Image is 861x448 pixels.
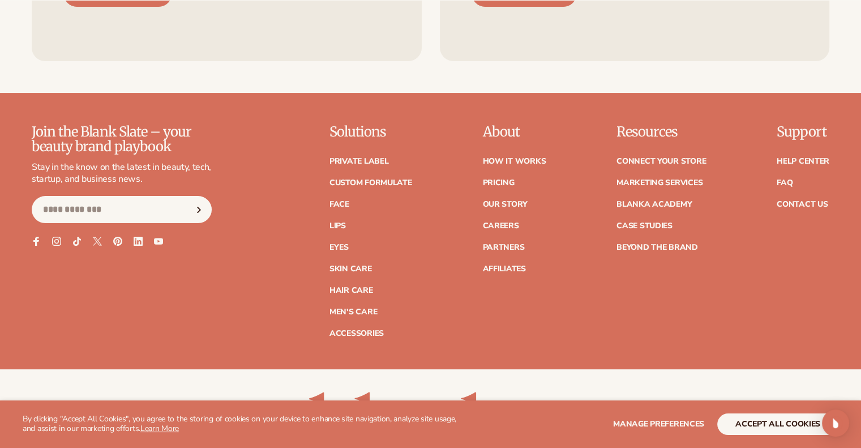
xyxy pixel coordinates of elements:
[482,179,514,187] a: Pricing
[329,157,388,165] a: Private label
[329,200,349,208] a: Face
[616,222,672,230] a: Case Studies
[482,200,527,208] a: Our Story
[717,413,838,435] button: accept all cookies
[616,200,692,208] a: Blanka Academy
[777,157,829,165] a: Help Center
[777,125,829,139] p: Support
[616,125,706,139] p: Resources
[329,244,349,251] a: Eyes
[329,308,377,316] a: Men's Care
[32,125,212,155] p: Join the Blank Slate – your beauty brand playbook
[822,409,849,437] div: Open Intercom Messenger
[32,161,212,185] p: Stay in the know on the latest in beauty, tech, startup, and business news.
[329,222,346,230] a: Lips
[329,265,371,273] a: Skin Care
[23,415,469,434] p: By clicking "Accept All Cookies", you agree to the storing of cookies on your device to enhance s...
[329,125,412,139] p: Solutions
[186,196,211,223] button: Subscribe
[616,244,698,251] a: Beyond the brand
[777,179,793,187] a: FAQ
[140,423,179,434] a: Learn More
[482,157,546,165] a: How It Works
[482,244,524,251] a: Partners
[482,125,546,139] p: About
[329,179,412,187] a: Custom formulate
[777,200,828,208] a: Contact Us
[613,413,704,435] button: Manage preferences
[482,265,525,273] a: Affiliates
[329,330,384,338] a: Accessories
[616,157,706,165] a: Connect your store
[616,179,702,187] a: Marketing services
[482,222,519,230] a: Careers
[329,287,372,295] a: Hair Care
[613,419,704,429] span: Manage preferences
